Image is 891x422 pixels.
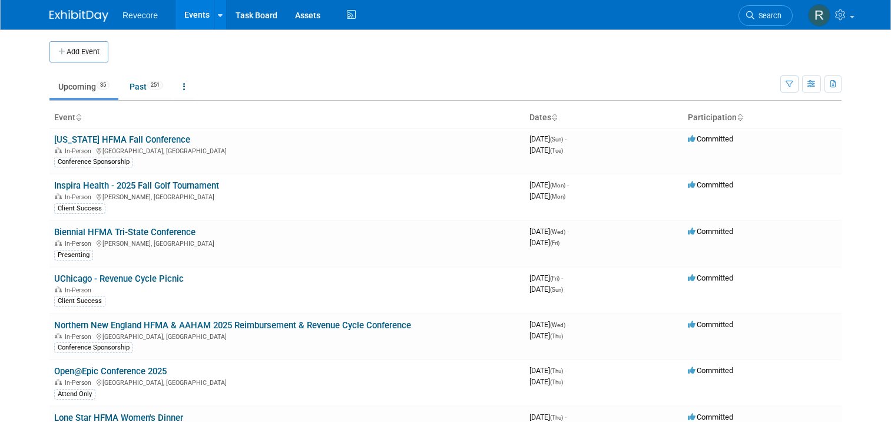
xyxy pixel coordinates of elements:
[529,285,563,294] span: [DATE]
[550,229,565,235] span: (Wed)
[97,81,110,90] span: 35
[55,193,62,199] img: In-Person Event
[54,342,133,353] div: Conference Sponsorship
[551,113,557,122] a: Sort by Start Date
[65,379,95,387] span: In-Person
[54,192,520,201] div: [PERSON_NAME], [GEOGRAPHIC_DATA]
[808,4,830,27] img: Rachael Sires
[688,227,733,236] span: Committed
[565,366,567,375] span: -
[54,366,167,377] a: Open@Epic Conference 2025
[65,240,95,248] span: In-Person
[54,320,411,331] a: Northern New England HFMA & AAHAM 2025 Reimbursement & Revenue Cycle Conference
[550,379,563,385] span: (Thu)
[65,147,95,155] span: In-Person
[529,180,569,189] span: [DATE]
[65,286,95,294] span: In-Person
[54,146,520,155] div: [GEOGRAPHIC_DATA], [GEOGRAPHIC_DATA]
[49,75,118,98] a: Upcoming35
[65,333,95,341] span: In-Person
[688,320,733,329] span: Committed
[567,227,569,236] span: -
[54,250,93,261] div: Presenting
[550,414,563,421] span: (Thu)
[54,203,105,214] div: Client Success
[55,147,62,153] img: In-Person Event
[121,75,172,98] a: Past251
[529,134,567,143] span: [DATE]
[565,413,567,421] span: -
[529,227,569,236] span: [DATE]
[75,113,81,122] a: Sort by Event Name
[54,273,184,284] a: UChicago - Revenue Cycle Picnic
[550,193,565,200] span: (Mon)
[529,366,567,375] span: [DATE]
[550,182,565,189] span: (Mon)
[54,377,520,387] div: [GEOGRAPHIC_DATA], [GEOGRAPHIC_DATA]
[529,146,563,154] span: [DATE]
[529,192,565,200] span: [DATE]
[529,377,563,386] span: [DATE]
[688,366,733,375] span: Committed
[55,379,62,385] img: In-Person Event
[49,108,525,128] th: Event
[54,296,105,306] div: Client Success
[529,413,567,421] span: [DATE]
[55,333,62,339] img: In-Person Event
[550,322,565,328] span: (Wed)
[54,134,190,145] a: [US_STATE] HFMA Fall Conference
[737,113,743,122] a: Sort by Participation Type
[529,331,563,340] span: [DATE]
[561,273,563,282] span: -
[54,389,95,400] div: Attend Only
[565,134,567,143] span: -
[55,240,62,246] img: In-Person Event
[550,286,563,293] span: (Sun)
[55,286,62,292] img: In-Person Event
[688,273,733,282] span: Committed
[550,240,559,246] span: (Fri)
[147,81,163,90] span: 251
[49,41,108,62] button: Add Event
[550,147,563,154] span: (Tue)
[525,108,683,128] th: Dates
[529,273,563,282] span: [DATE]
[688,134,733,143] span: Committed
[550,368,563,374] span: (Thu)
[754,11,781,20] span: Search
[738,5,793,26] a: Search
[550,333,563,339] span: (Thu)
[54,180,219,191] a: Inspira Health - 2025 Fall Golf Tournament
[54,157,133,167] div: Conference Sponsorship
[49,10,108,22] img: ExhibitDay
[688,413,733,421] span: Committed
[550,275,559,282] span: (Fri)
[54,331,520,341] div: [GEOGRAPHIC_DATA], [GEOGRAPHIC_DATA]
[54,238,520,248] div: [PERSON_NAME], [GEOGRAPHIC_DATA]
[529,320,569,329] span: [DATE]
[688,180,733,189] span: Committed
[683,108,842,128] th: Participation
[529,238,559,247] span: [DATE]
[567,320,569,329] span: -
[122,11,158,20] span: Revecore
[567,180,569,189] span: -
[550,136,563,143] span: (Sun)
[65,193,95,201] span: In-Person
[54,227,196,238] a: Biennial HFMA Tri-State Conference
